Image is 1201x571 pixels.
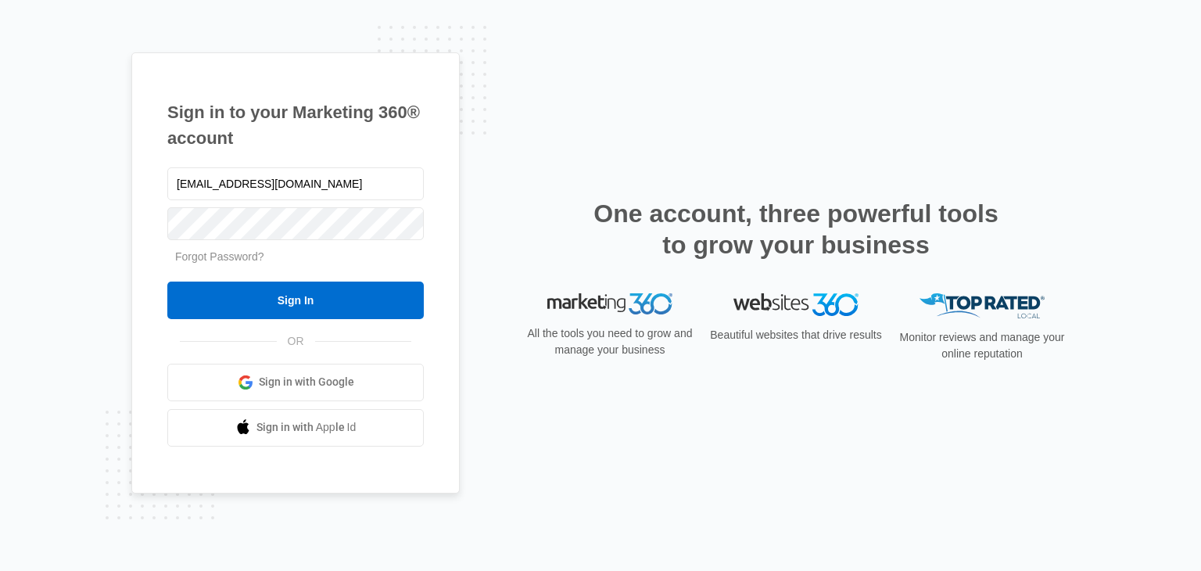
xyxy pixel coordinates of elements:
[589,198,1003,260] h2: One account, three powerful tools to grow your business
[175,250,264,263] a: Forgot Password?
[920,293,1045,319] img: Top Rated Local
[167,409,424,447] a: Sign in with Apple Id
[167,364,424,401] a: Sign in with Google
[733,293,859,316] img: Websites 360
[259,374,354,390] span: Sign in with Google
[522,325,697,358] p: All the tools you need to grow and manage your business
[256,419,357,436] span: Sign in with Apple Id
[708,327,884,343] p: Beautiful websites that drive results
[894,329,1070,362] p: Monitor reviews and manage your online reputation
[167,99,424,151] h1: Sign in to your Marketing 360® account
[167,282,424,319] input: Sign In
[277,333,315,350] span: OR
[547,293,672,315] img: Marketing 360
[167,167,424,200] input: Email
